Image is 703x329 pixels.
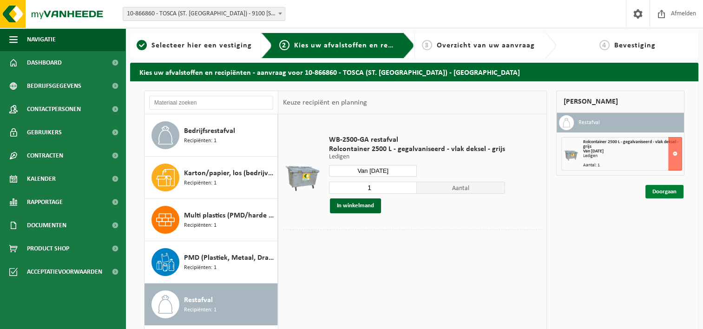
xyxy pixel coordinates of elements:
span: 4 [599,40,610,50]
input: Materiaal zoeken [149,96,273,110]
span: Contracten [27,144,63,167]
span: 10-866860 - TOSCA (ST. NIKLAAS) - 9100 SINT-NIKLAAS, PACHTGOEDSTRAAT 5 [123,7,285,21]
span: Rolcontainer 2500 L - gegalvaniseerd - vlak deksel - grijs [329,145,505,154]
span: Kies uw afvalstoffen en recipiënten [294,42,422,49]
a: Doorgaan [645,185,683,198]
span: Product Shop [27,237,69,260]
span: Multi plastics (PMD/harde kunststoffen/spanbanden/EPS/folie naturel/folie gemengd) [184,210,275,221]
span: Recipiënten: 1 [184,221,217,230]
span: 3 [422,40,432,50]
span: 10-866860 - TOSCA (ST. NIKLAAS) - 9100 SINT-NIKLAAS, PACHTGOEDSTRAAT 5 [123,7,285,20]
span: Selecteer hier een vestiging [151,42,252,49]
span: Aantal [417,182,505,194]
span: Rapportage [27,191,63,214]
input: Selecteer datum [329,165,417,177]
span: Bedrijfsgegevens [27,74,81,98]
span: Acceptatievoorwaarden [27,260,102,283]
span: 2 [279,40,289,50]
span: Restafval [184,295,213,306]
span: Recipiënten: 1 [184,137,217,145]
span: 1 [137,40,147,50]
span: Karton/papier, los (bedrijven) [184,168,275,179]
p: Ledigen [329,154,505,160]
div: [PERSON_NAME] [556,91,684,113]
span: Rolcontainer 2500 L - gegalvaniseerd - vlak deksel - grijs [583,139,678,149]
button: Multi plastics (PMD/harde kunststoffen/spanbanden/EPS/folie naturel/folie gemengd) Recipiënten: 1 [145,199,278,241]
h3: Restafval [578,115,600,130]
span: Contactpersonen [27,98,81,121]
button: Bedrijfsrestafval Recipiënten: 1 [145,114,278,157]
a: 1Selecteer hier een vestiging [135,40,254,51]
div: Keuze recipiënt en planning [278,91,371,114]
button: PMD (Plastiek, Metaal, Drankkartons) (bedrijven) Recipiënten: 1 [145,241,278,283]
span: Documenten [27,214,66,237]
span: Recipiënten: 1 [184,179,217,188]
span: Dashboard [27,51,62,74]
span: PMD (Plastiek, Metaal, Drankkartons) (bedrijven) [184,252,275,263]
span: Recipiënten: 1 [184,306,217,315]
span: Bedrijfsrestafval [184,125,235,137]
span: Recipiënten: 1 [184,263,217,272]
button: In winkelmand [330,198,381,213]
button: Karton/papier, los (bedrijven) Recipiënten: 1 [145,157,278,199]
div: Aantal: 1 [583,163,682,168]
strong: Van [DATE] [583,149,603,154]
span: Bevestiging [614,42,656,49]
span: Gebruikers [27,121,62,144]
span: Navigatie [27,28,56,51]
span: Kalender [27,167,56,191]
div: Ledigen [583,154,682,158]
button: Restafval Recipiënten: 1 [145,283,278,325]
span: WB-2500-GA restafval [329,135,505,145]
h2: Kies uw afvalstoffen en recipiënten - aanvraag voor 10-866860 - TOSCA (ST. [GEOGRAPHIC_DATA]) - [... [130,63,698,81]
span: Overzicht van uw aanvraag [437,42,535,49]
